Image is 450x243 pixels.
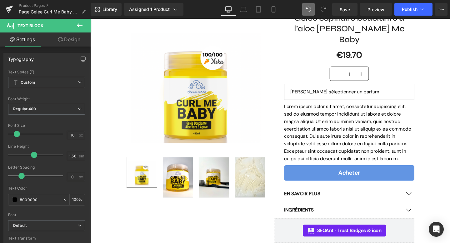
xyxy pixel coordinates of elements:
div: Assigned 1 Product [129,6,178,12]
div: Typography [8,53,34,62]
span: em [79,154,84,158]
span: Text Block [17,23,43,28]
span: px [79,133,84,137]
div: Font Size [8,123,85,128]
div: Font [8,213,85,217]
div: Font Weight [8,97,85,101]
span: px [79,175,84,179]
p: En savoir plus [204,180,328,188]
b: Regular 400 [13,107,36,111]
i: Default [13,223,27,228]
img: gelée capillaire naturelle pour cheveux bouclés, frisés, bouclés et crépus Cloud Curls [152,146,184,188]
img: gelée capillaire naturelle pour cheveux bouclés, frisés, bouclés et crépus Cloud Curls [76,146,108,188]
a: Product Pages [19,3,91,8]
a: gelée capillaire naturelle pour cheveux bouclés, frisés, bouclés et crépus Cloud Curls [114,146,146,221]
a: Mobile [266,3,281,16]
a: gelée capillaire naturelle pour cheveux bouclés, frisés, bouclés et crépus Cloud Curls [152,146,184,221]
div: Line Height [8,144,85,149]
button: Acheter [204,154,341,170]
div: Open Intercom Messenger [429,222,444,237]
a: Preview [360,3,392,16]
button: Undo [302,3,315,16]
span: Save [340,6,350,13]
p: Ingrédients [204,197,328,205]
button: Redo [317,3,330,16]
button: Publish [394,3,432,16]
img: gelée capillaire naturelle pour cheveux bouclés, frisés, bouclés et crépus Cloud Curls [114,146,146,188]
a: Design [47,32,92,47]
span: Library [102,7,117,12]
span: Publish [402,7,417,12]
div: Text Color [8,186,85,191]
div: % [70,194,85,205]
a: gelée capillaire naturelle pour cheveux bouclés, frisés, bouclés et crépus Cloud Curls [38,146,70,221]
span: Acheter [261,158,283,166]
img: gelée capillaire naturelle pour cheveux bouclés, frisés, bouclés et crépus Cloud Curls [38,146,70,177]
div: Text Transform [8,236,85,241]
a: gelée capillaire naturelle pour cheveux bouclés, frisés, bouclés et crépus Cloud Curls [76,146,108,221]
div: Letter Spacing [8,165,85,170]
a: Desktop [221,3,236,16]
a: Laptop [236,3,251,16]
p: Lorem ipsum dolor sit amet, consectetur adipiscing elit, sed do eiusmod tempor incididunt ut labo... [204,88,341,151]
span: Page Gelée Curl Me Baby REGULAR [19,9,79,14]
span: €19.70 [259,27,286,45]
a: Tablet [251,3,266,16]
button: More [435,3,447,16]
input: Color [20,196,60,203]
b: Custom [21,80,35,85]
span: SEOAnt ‑ Trust Badges & icon [238,219,306,226]
a: New Library [91,3,122,16]
div: Text Styles [8,69,85,74]
span: Preview [367,6,384,13]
